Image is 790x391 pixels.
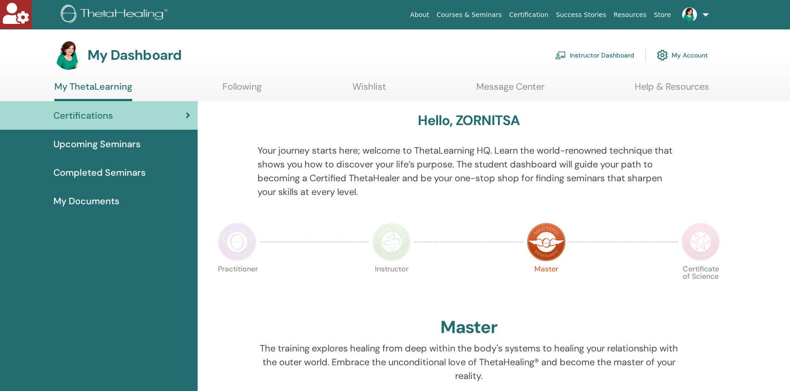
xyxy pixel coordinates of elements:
[352,81,386,99] a: Wishlist
[53,109,113,122] span: Certifications
[257,341,680,383] p: The training explores healing from deep within the body's systems to healing your relationship wi...
[657,45,708,65] a: My Account
[54,40,84,70] img: default.jpg
[53,166,146,179] span: Completed Seminars
[418,112,520,129] h3: Hello, ZORNITSA
[657,47,668,63] img: cog.svg
[372,265,411,304] p: Instructor
[682,7,697,22] img: default.jpg
[406,6,433,23] a: About
[257,144,680,199] p: Your journey starts here; welcome to ThetaLearning HQ. Learn the world-renowned technique that sh...
[681,223,720,261] img: Certificate of Science
[555,51,566,59] img: chalkboard-teacher.svg
[218,265,257,304] p: Practitioner
[53,137,140,151] span: Upcoming Seminars
[61,5,171,25] img: logo.png
[552,6,610,23] a: Success Stories
[476,81,544,99] a: Message Center
[218,223,257,261] img: Practitioner
[610,6,650,23] a: Resources
[433,6,506,23] a: Courses & Seminars
[650,6,675,23] a: Store
[527,265,566,304] p: Master
[440,317,497,338] h2: Master
[222,81,262,99] a: Following
[372,223,411,261] img: Instructor
[54,81,132,101] a: My ThetaLearning
[635,81,709,99] a: Help & Resources
[505,6,552,23] a: Certification
[681,265,720,304] p: Certificate of Science
[53,194,119,208] span: My Documents
[555,45,634,65] a: Instructor Dashboard
[88,47,181,63] h3: My Dashboard
[527,223,566,261] img: Master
